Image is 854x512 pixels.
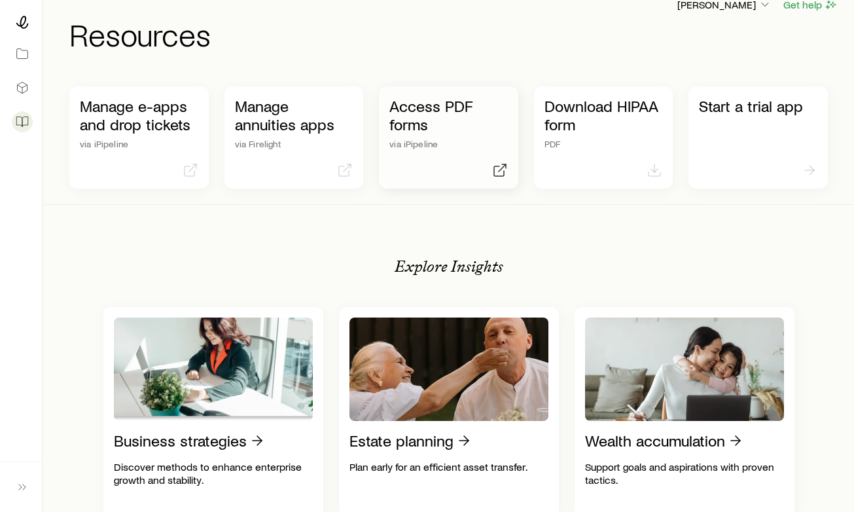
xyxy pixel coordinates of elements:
[235,139,353,149] p: via Firelight
[80,97,198,134] p: Manage e-apps and drop tickets
[349,460,548,473] p: Plan early for an efficient asset transfer.
[585,318,784,421] img: Wealth accumulation
[699,97,817,115] p: Start a trial app
[69,18,838,50] h1: Resources
[544,139,663,149] p: PDF
[114,460,313,486] p: Discover methods to enhance enterprise growth and stability.
[349,318,548,421] img: Estate planning
[235,97,353,134] p: Manage annuities apps
[80,139,198,149] p: via iPipeline
[114,431,247,450] p: Business strategies
[585,460,784,486] p: Support goals and aspirations with proven tactics.
[389,139,508,149] p: via iPipeline
[534,86,673,189] a: Download HIPAA formPDF
[585,431,725,450] p: Wealth accumulation
[395,257,503,276] p: Explore Insights
[349,431,454,450] p: Estate planning
[544,97,663,134] p: Download HIPAA form
[389,97,508,134] p: Access PDF forms
[114,318,313,421] img: Business strategies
